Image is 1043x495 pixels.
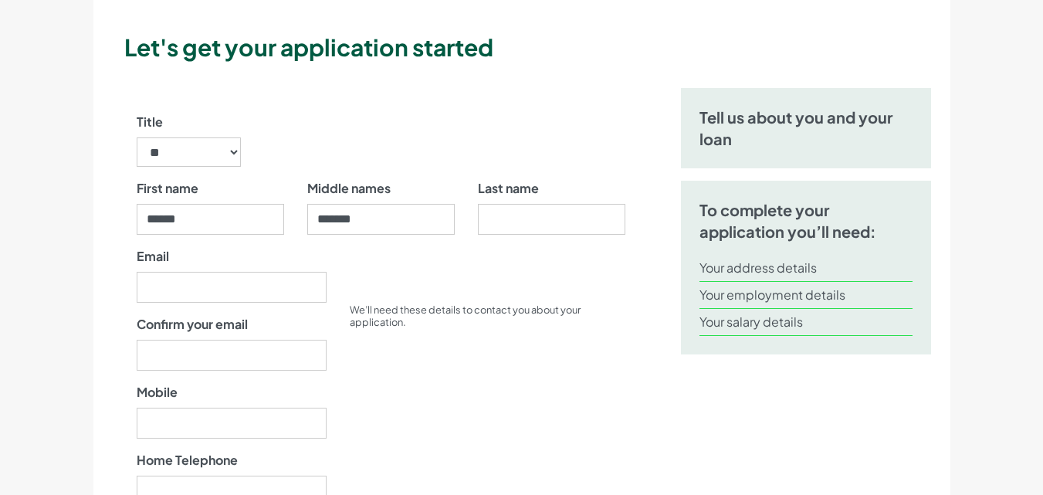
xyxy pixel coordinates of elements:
[478,179,539,198] label: Last name
[350,303,581,328] small: We’ll need these details to contact you about your application.
[699,199,913,242] h5: To complete your application you’ll need:
[124,31,944,63] h3: Let's get your application started
[137,383,178,402] label: Mobile
[699,282,913,309] li: Your employment details
[137,247,169,266] label: Email
[137,113,163,131] label: Title
[307,179,391,198] label: Middle names
[699,309,913,336] li: Your salary details
[699,107,913,150] h5: Tell us about you and your loan
[699,255,913,282] li: Your address details
[137,451,238,470] label: Home Telephone
[137,315,248,334] label: Confirm your email
[137,179,198,198] label: First name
